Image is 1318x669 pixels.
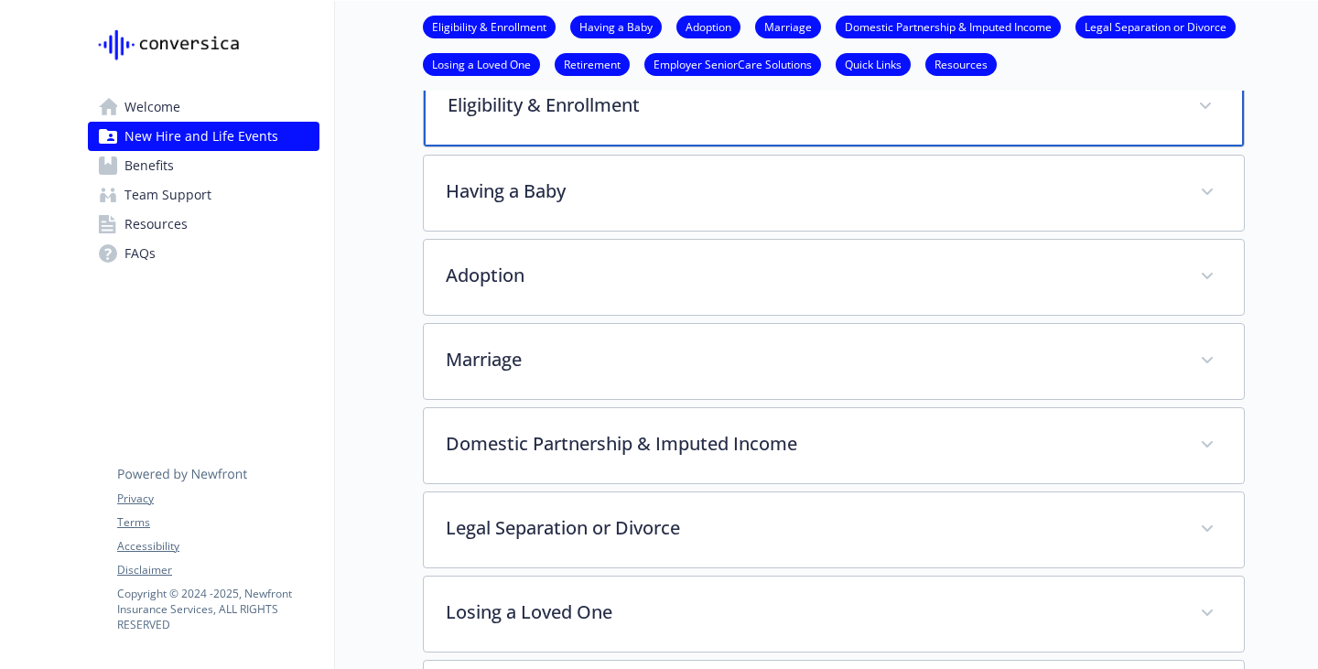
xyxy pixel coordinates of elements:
div: Losing a Loved One [424,577,1244,652]
p: Marriage [446,346,1178,373]
a: Disclaimer [117,562,319,578]
a: Employer SeniorCare Solutions [644,55,821,72]
a: Legal Separation or Divorce [1075,17,1236,35]
div: Adoption [424,240,1244,315]
span: Benefits [124,151,174,180]
a: Marriage [755,17,821,35]
a: Eligibility & Enrollment [423,17,556,35]
a: Privacy [117,491,319,507]
div: Eligibility & Enrollment [424,68,1244,146]
span: Team Support [124,180,211,210]
p: Eligibility & Enrollment [448,92,1176,119]
a: Welcome [88,92,319,122]
p: Adoption [446,262,1178,289]
p: Legal Separation or Divorce [446,514,1178,542]
a: Resources [88,210,319,239]
span: Resources [124,210,188,239]
a: Domestic Partnership & Imputed Income [836,17,1061,35]
a: Adoption [676,17,740,35]
a: Retirement [555,55,630,72]
div: Domestic Partnership & Imputed Income [424,408,1244,483]
div: Legal Separation or Divorce [424,492,1244,567]
span: New Hire and Life Events [124,122,278,151]
span: FAQs [124,239,156,268]
p: Having a Baby [446,178,1178,205]
div: Marriage [424,324,1244,399]
span: Welcome [124,92,180,122]
a: Accessibility [117,538,319,555]
div: Having a Baby [424,156,1244,231]
a: Team Support [88,180,319,210]
a: Quick Links [836,55,911,72]
p: Domestic Partnership & Imputed Income [446,430,1178,458]
a: Terms [117,514,319,531]
a: Resources [925,55,997,72]
a: Losing a Loved One [423,55,540,72]
p: Losing a Loved One [446,599,1178,626]
a: New Hire and Life Events [88,122,319,151]
p: Copyright © 2024 - 2025 , Newfront Insurance Services, ALL RIGHTS RESERVED [117,586,319,632]
a: FAQs [88,239,319,268]
a: Benefits [88,151,319,180]
a: Having a Baby [570,17,662,35]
